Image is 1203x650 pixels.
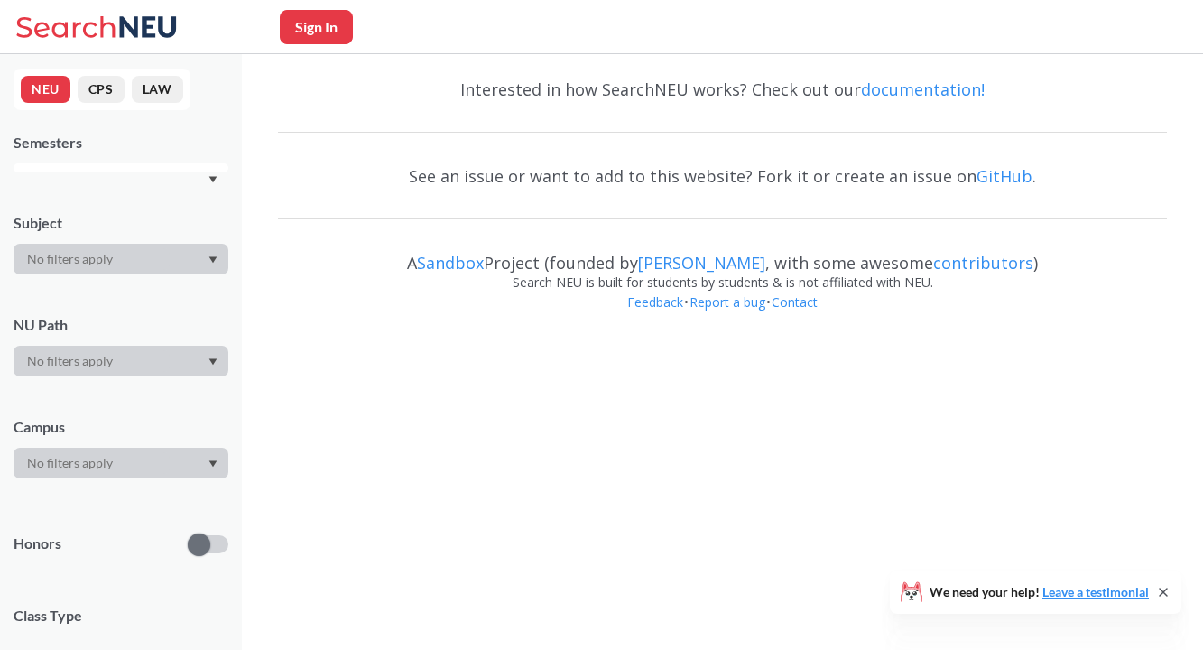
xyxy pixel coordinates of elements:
[14,315,228,335] div: NU Path
[638,252,765,274] a: [PERSON_NAME]
[278,273,1167,292] div: Search NEU is built for students by students & is not affiliated with NEU.
[14,133,228,153] div: Semesters
[14,244,228,274] div: Dropdown arrow
[689,293,766,311] a: Report a bug
[14,213,228,233] div: Subject
[1042,584,1149,599] a: Leave a testimonial
[208,256,217,264] svg: Dropdown arrow
[417,252,484,274] a: Sandbox
[208,176,217,183] svg: Dropdown arrow
[861,79,985,100] a: documentation!
[14,534,61,554] p: Honors
[208,460,217,468] svg: Dropdown arrow
[930,586,1149,599] span: We need your help!
[280,10,353,44] button: Sign In
[278,237,1167,273] div: A Project (founded by , with some awesome )
[21,76,70,103] button: NEU
[933,252,1033,274] a: contributors
[14,606,228,626] span: Class Type
[14,417,228,437] div: Campus
[78,76,125,103] button: CPS
[278,63,1167,116] div: Interested in how SearchNEU works? Check out our
[14,448,228,478] div: Dropdown arrow
[14,346,228,376] div: Dropdown arrow
[278,292,1167,339] div: • •
[132,76,183,103] button: LAW
[771,293,819,311] a: Contact
[278,150,1167,202] div: See an issue or want to add to this website? Fork it or create an issue on .
[208,358,217,366] svg: Dropdown arrow
[976,165,1032,187] a: GitHub
[626,293,684,311] a: Feedback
